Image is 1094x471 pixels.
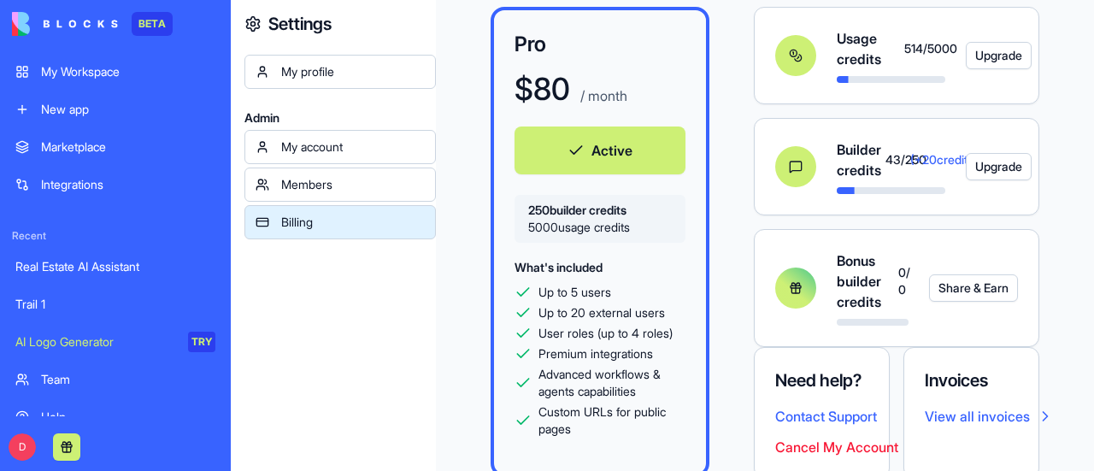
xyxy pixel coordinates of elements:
span: Advanced workflows & agents capabilities [538,366,685,400]
span: User roles (up to 4 roles) [538,325,673,342]
a: Real Estate AI Assistant [5,250,226,284]
span: What's included [515,260,603,274]
a: Members [244,168,436,202]
div: Help [41,409,215,426]
h4: Need help? [775,368,868,392]
div: Team [41,371,215,388]
div: New app [41,101,215,118]
button: Upgrade [966,42,1032,69]
span: 250 builder credits [528,202,672,219]
span: Usage credits [837,28,904,69]
span: D [9,433,36,461]
button: Contact Support [775,406,877,427]
span: 0 / 0 [898,264,909,298]
a: Trail 1 [5,287,226,321]
a: AI Logo GeneratorTRY [5,325,226,359]
a: Upgrade [966,42,997,69]
span: 5000 usage credits [528,219,672,236]
button: Active [515,127,685,174]
span: Bonus builder credits [837,250,898,312]
a: My Workspace [5,55,226,89]
span: Admin [244,109,436,127]
span: Up to 20 external users [538,304,665,321]
a: Integrations [5,168,226,202]
h3: Pro [515,31,685,58]
img: logo [12,12,118,36]
span: Up to 5 users [538,284,611,301]
a: Marketplace [5,130,226,164]
button: Upgrade [966,153,1032,180]
span: Recent [5,229,226,243]
span: Builder credits [837,139,885,180]
a: View all invoices [925,406,1018,427]
span: Custom URLs for public pages [538,403,685,438]
a: Team [5,362,226,397]
a: My account [244,130,436,164]
div: Trail 1 [15,296,215,313]
span: (+ 20 credits) [910,151,945,168]
div: My profile [281,63,425,80]
h1: $ 80 [515,72,570,106]
div: BETA [132,12,173,36]
a: Help [5,400,226,434]
a: Upgrade [966,153,997,180]
span: 514 / 5000 [904,40,945,57]
div: TRY [188,332,215,352]
button: Cancel My Account [775,437,898,457]
a: BETA [12,12,173,36]
div: Members [281,176,425,193]
div: My account [281,138,425,156]
div: Real Estate AI Assistant [15,258,215,275]
h4: Settings [268,12,332,36]
a: My profile [244,55,436,89]
div: My Workspace [41,63,215,80]
button: Share & Earn [929,274,1018,302]
div: Integrations [41,176,215,193]
span: Premium integrations [538,345,653,362]
span: 43 / 250 [885,151,907,168]
div: Billing [281,214,425,231]
h4: Invoices [925,368,1018,392]
p: / month [577,85,627,106]
a: New app [5,92,226,127]
div: AI Logo Generator [15,333,176,350]
a: Billing [244,205,436,239]
div: Marketplace [41,138,215,156]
